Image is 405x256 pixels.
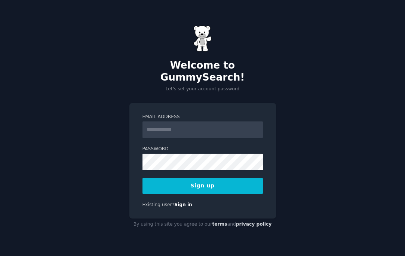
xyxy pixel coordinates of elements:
[236,222,272,227] a: privacy policy
[142,178,263,194] button: Sign up
[142,202,175,207] span: Existing user?
[174,202,192,207] a: Sign in
[129,60,276,83] h2: Welcome to GummySearch!
[129,86,276,93] p: Let's set your account password
[142,146,263,153] label: Password
[212,222,227,227] a: terms
[129,219,276,231] div: By using this site you agree to our and
[142,114,263,120] label: Email Address
[193,25,212,52] img: Gummy Bear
